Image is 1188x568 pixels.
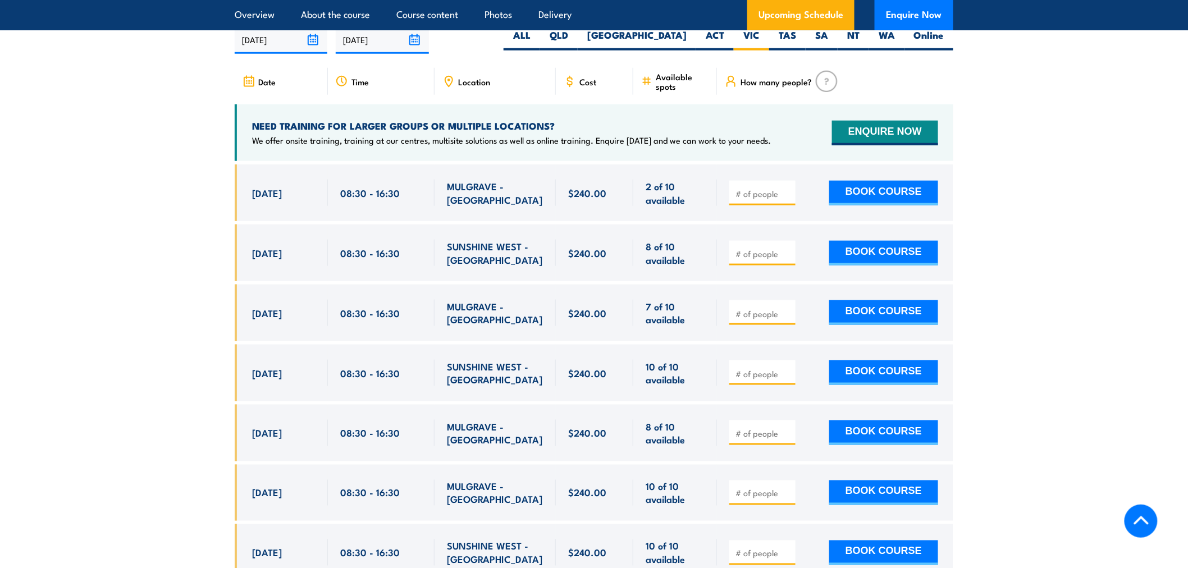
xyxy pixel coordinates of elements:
span: $240.00 [568,426,606,439]
span: $240.00 [568,546,606,559]
span: SUNSHINE WEST - [GEOGRAPHIC_DATA] [447,360,543,386]
label: NT [838,29,869,51]
p: We offer onsite training, training at our centres, multisite solutions as well as online training... [252,135,771,146]
button: BOOK COURSE [829,540,938,565]
span: [DATE] [252,186,282,199]
span: [DATE] [252,367,282,379]
input: From date [235,25,327,54]
span: MULGRAVE - [GEOGRAPHIC_DATA] [447,300,543,326]
span: 10 of 10 available [646,480,705,506]
span: 08:30 - 16:30 [340,486,400,499]
button: BOOK COURSE [829,181,938,205]
span: Location [458,77,490,86]
span: 08:30 - 16:30 [340,246,400,259]
span: SUNSHINE WEST - [GEOGRAPHIC_DATA] [447,240,543,266]
span: [DATE] [252,246,282,259]
span: [DATE] [252,486,282,499]
input: # of people [735,248,792,259]
label: [GEOGRAPHIC_DATA] [578,29,696,51]
span: 7 of 10 available [646,300,705,326]
span: 8 of 10 available [646,240,705,266]
span: SUNSHINE WEST - [GEOGRAPHIC_DATA] [447,539,543,566]
span: $240.00 [568,186,606,199]
span: [DATE] [252,546,282,559]
input: # of people [735,368,792,379]
span: 10 of 10 available [646,360,705,386]
span: [DATE] [252,426,282,439]
span: Cost [579,77,596,86]
span: Time [351,77,369,86]
span: Date [258,77,276,86]
span: 08:30 - 16:30 [340,426,400,439]
span: MULGRAVE - [GEOGRAPHIC_DATA] [447,180,543,206]
button: BOOK COURSE [829,241,938,265]
span: MULGRAVE - [GEOGRAPHIC_DATA] [447,480,543,506]
span: 08:30 - 16:30 [340,367,400,379]
label: VIC [734,29,769,51]
input: # of people [735,428,792,439]
button: ENQUIRE NOW [832,121,938,145]
span: How many people? [741,77,812,86]
span: [DATE] [252,306,282,319]
span: $240.00 [568,246,606,259]
input: # of people [735,308,792,319]
span: $240.00 [568,486,606,499]
button: BOOK COURSE [829,300,938,325]
span: 08:30 - 16:30 [340,186,400,199]
span: 08:30 - 16:30 [340,546,400,559]
label: QLD [540,29,578,51]
button: BOOK COURSE [829,420,938,445]
label: WA [869,29,904,51]
span: Available spots [656,72,709,91]
span: $240.00 [568,306,606,319]
button: BOOK COURSE [829,360,938,385]
label: Online [904,29,953,51]
h4: NEED TRAINING FOR LARGER GROUPS OR MULTIPLE LOCATIONS? [252,120,771,132]
button: BOOK COURSE [829,480,938,505]
label: TAS [769,29,806,51]
span: 10 of 10 available [646,539,705,566]
label: SA [806,29,838,51]
span: $240.00 [568,367,606,379]
span: MULGRAVE - [GEOGRAPHIC_DATA] [447,420,543,446]
span: 8 of 10 available [646,420,705,446]
span: 08:30 - 16:30 [340,306,400,319]
input: # of people [735,188,792,199]
input: To date [336,25,428,54]
input: # of people [735,488,792,499]
input: # of people [735,548,792,559]
label: ACT [696,29,734,51]
span: 2 of 10 available [646,180,705,206]
label: ALL [504,29,540,51]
